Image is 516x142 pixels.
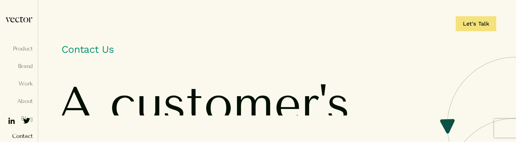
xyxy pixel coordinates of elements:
a: Product [5,46,33,52]
a: About [5,98,33,104]
a: Work [5,81,33,87]
a: Brand [5,63,33,69]
span: A [58,80,93,128]
img: ico-linkedin [7,116,17,126]
img: ico-twitter-fill [22,116,32,126]
a: Contact [5,133,33,139]
h1: Contact Us [58,40,496,62]
a: Blog [5,115,33,122]
span: customer's [110,80,350,128]
a: Let's Talk [456,16,496,31]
